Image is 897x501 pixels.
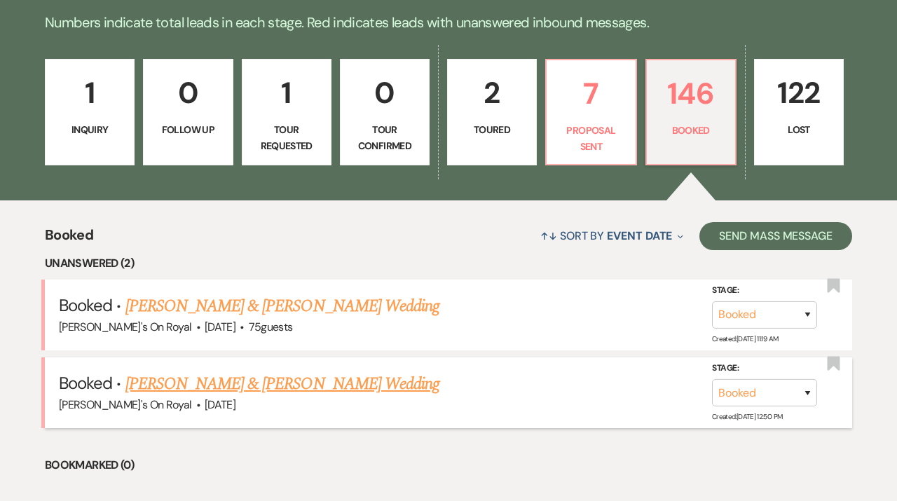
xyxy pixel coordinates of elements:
span: ↑↓ [540,228,557,243]
p: Proposal Sent [555,123,626,154]
a: 7Proposal Sent [545,59,636,165]
a: 0Follow Up [143,59,233,165]
p: Toured [456,122,528,137]
p: Follow Up [152,122,224,137]
span: [PERSON_NAME]'s On Royal [59,397,192,412]
span: [DATE] [205,397,235,412]
p: Tour Confirmed [349,122,420,153]
button: Send Mass Message [699,222,852,250]
a: 1Tour Requested [242,59,331,165]
a: 1Inquiry [45,59,135,165]
p: 146 [655,70,727,117]
span: [DATE] [205,320,235,334]
p: 0 [349,69,420,116]
li: Bookmarked (0) [45,456,852,474]
span: Created: [DATE] 11:19 AM [712,334,778,343]
p: 1 [54,69,125,116]
span: [PERSON_NAME]'s On Royal [59,320,192,334]
p: 122 [763,69,835,116]
p: 2 [456,69,528,116]
p: Lost [763,122,835,137]
span: Created: [DATE] 12:50 PM [712,412,782,421]
p: 7 [555,70,626,117]
span: Booked [59,294,112,316]
span: 75 guests [249,320,293,334]
p: Tour Requested [251,122,322,153]
a: [PERSON_NAME] & [PERSON_NAME] Wedding [125,371,439,397]
label: Stage: [712,283,817,298]
span: Event Date [607,228,672,243]
label: Stage: [712,361,817,376]
span: Booked [59,372,112,394]
button: Sort By Event Date [535,217,689,254]
a: 2Toured [447,59,537,165]
p: Booked [655,123,727,138]
p: 1 [251,69,322,116]
p: Inquiry [54,122,125,137]
span: Booked [45,224,93,254]
a: 146Booked [645,59,737,165]
a: 122Lost [754,59,844,165]
p: 0 [152,69,224,116]
a: [PERSON_NAME] & [PERSON_NAME] Wedding [125,294,439,319]
li: Unanswered (2) [45,254,852,273]
a: 0Tour Confirmed [340,59,430,165]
